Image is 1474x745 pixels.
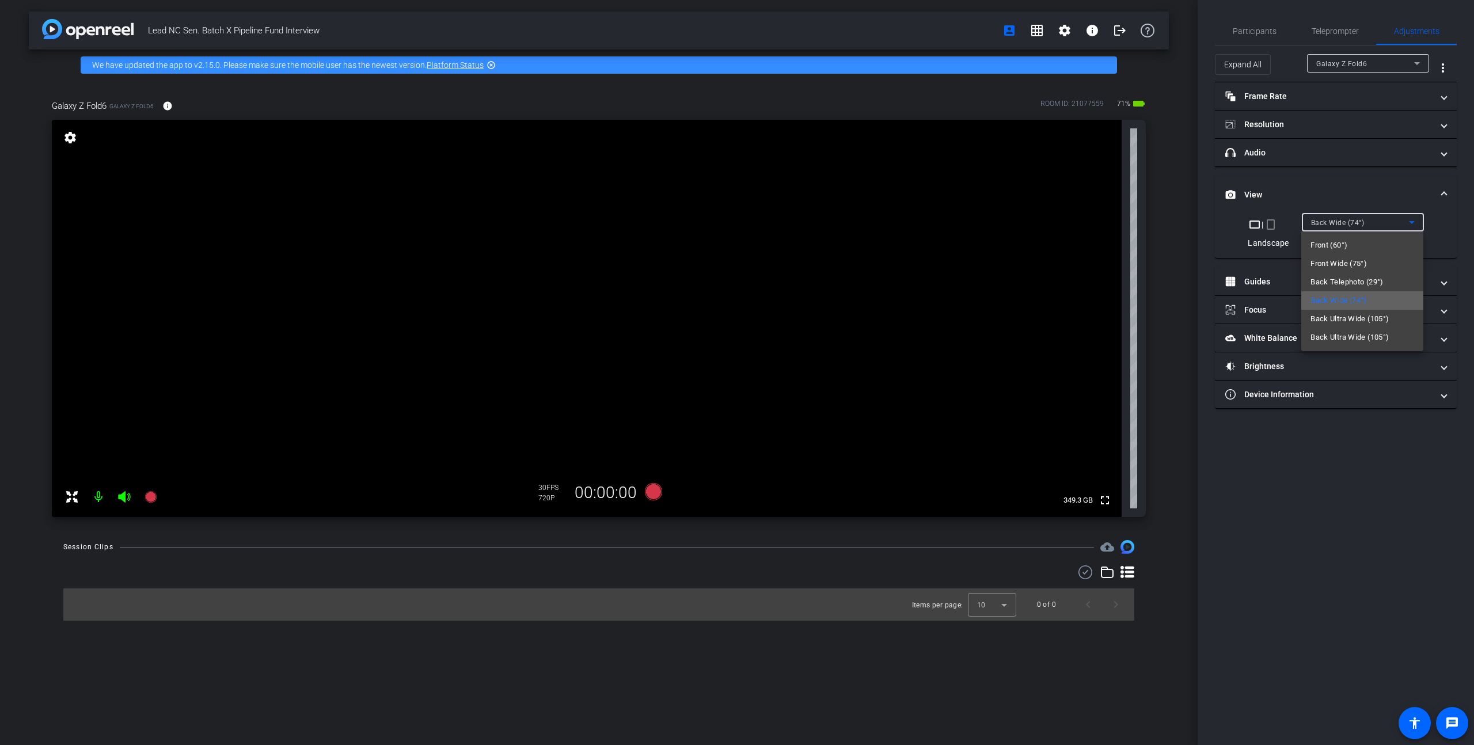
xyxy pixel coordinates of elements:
[1310,238,1347,252] span: Front (60°)
[1310,294,1367,307] span: Back Wide (74°)
[1310,275,1384,289] span: Back Telephoto (29°)
[1310,312,1389,326] span: Back Ultra Wide (105°)
[1310,257,1367,271] span: Front Wide (75°)
[1310,330,1389,344] span: Back Ultra Wide (105°)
